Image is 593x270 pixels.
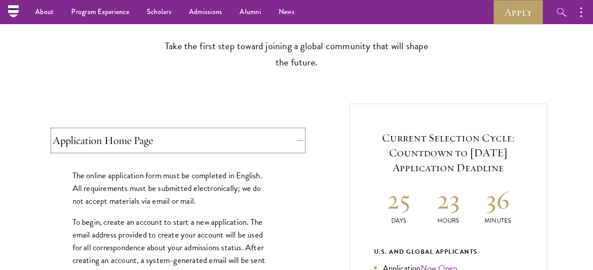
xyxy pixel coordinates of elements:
p: Minutes [473,216,523,225]
h2: 25 [374,183,424,216]
p: Hours [423,216,473,225]
h2: 36 [473,183,523,216]
h2: 23 [423,183,473,216]
h5: Current Selection Cycle: Countdown to [DATE] Application Deadline [374,130,523,175]
p: Days [374,216,424,225]
div: U.S. and Global Applicants [374,246,523,257]
p: Take the first step toward joining a global community that will shape the future. [160,38,433,71]
p: The online application form must be completed in English. All requirements must be submitted elec... [73,169,270,207]
button: Application Home Page [53,130,303,151]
